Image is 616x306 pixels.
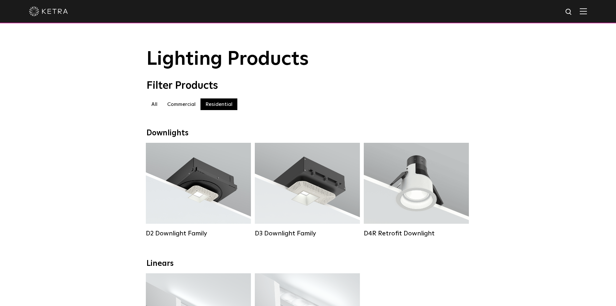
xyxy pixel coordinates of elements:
label: Commercial [162,98,200,110]
a: D3 Downlight Family Lumen Output:700 / 900 / 1100Colors:White / Black / Silver / Bronze / Paintab... [255,143,360,237]
div: Linears [146,259,470,268]
img: Hamburger%20Nav.svg [580,8,587,14]
label: All [146,98,162,110]
label: Residential [200,98,237,110]
div: D2 Downlight Family [146,230,251,237]
div: D3 Downlight Family [255,230,360,237]
img: ketra-logo-2019-white [29,6,68,16]
a: D4R Retrofit Downlight Lumen Output:800Colors:White / BlackBeam Angles:15° / 25° / 40° / 60°Watta... [364,143,469,237]
img: search icon [565,8,573,16]
span: Lighting Products [146,50,309,69]
div: Filter Products [146,80,470,92]
div: D4R Retrofit Downlight [364,230,469,237]
a: D2 Downlight Family Lumen Output:1200Colors:White / Black / Gloss Black / Silver / Bronze / Silve... [146,143,251,237]
div: Downlights [146,129,470,138]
